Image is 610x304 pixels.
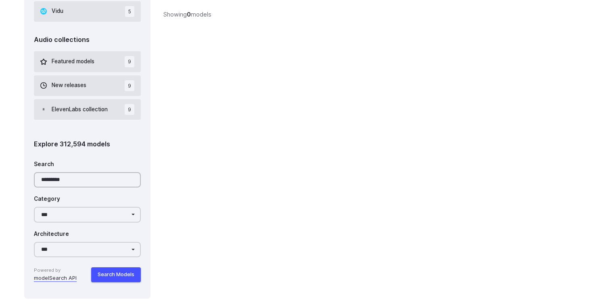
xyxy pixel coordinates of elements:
button: Featured models 9 [34,51,141,72]
span: Powered by [34,267,77,274]
div: Audio collections [34,35,141,45]
button: ElevenLabs collection 9 [34,99,141,120]
a: modelSearch API [34,274,77,282]
select: Category [34,207,141,223]
label: Category [34,195,60,204]
div: Showing models [163,10,211,19]
label: Architecture [34,230,69,239]
strong: 0 [187,11,191,18]
button: Vidu 5 [34,1,141,22]
span: Featured models [52,57,94,66]
span: 9 [125,80,134,91]
span: Vidu [52,7,63,16]
select: Architecture [34,242,141,258]
div: Explore 312,594 models [34,139,141,150]
label: Search [34,160,54,169]
span: ElevenLabs collection [52,105,108,114]
input: Search [34,172,141,188]
span: 5 [125,6,134,17]
span: 9 [125,104,134,115]
span: New releases [52,81,86,90]
button: Search Models [91,267,141,282]
button: New releases 9 [34,75,141,96]
span: 9 [125,56,134,67]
